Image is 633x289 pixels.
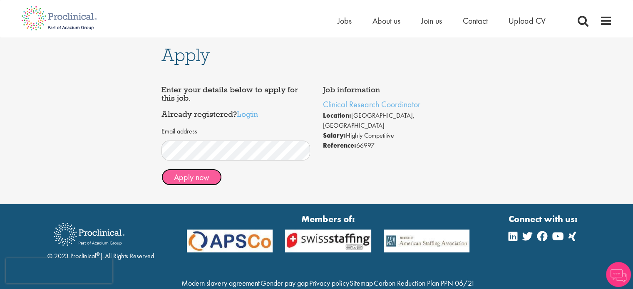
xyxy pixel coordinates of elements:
[161,169,222,185] button: Apply now
[161,44,210,66] span: Apply
[237,109,258,119] a: Login
[47,217,154,261] div: © 2023 Proclinical | All Rights Reserved
[509,212,579,225] strong: Connect with us:
[181,230,279,252] img: APSCo
[96,251,100,257] sup: ®
[161,86,310,119] h4: Enter your details below to apply for this job. Already registered?
[323,141,472,151] li: 66997
[323,111,472,131] li: [GEOGRAPHIC_DATA], [GEOGRAPHIC_DATA]
[323,131,472,141] li: Highly Competitive
[323,131,346,140] strong: Salary:
[463,15,488,26] a: Contact
[338,15,352,26] a: Jobs
[279,230,377,252] img: APSCo
[323,141,356,150] strong: Reference:
[350,278,373,288] a: Sitemap
[181,278,260,288] a: Modern slavery agreement
[374,278,475,288] a: Carbon Reduction Plan PPN 06/21
[421,15,442,26] a: Join us
[323,99,420,110] a: Clinical Research Coordinator
[323,111,351,120] strong: Location:
[47,217,131,252] img: Proclinical Recruitment
[606,262,631,287] img: Chatbot
[309,278,349,288] a: Privacy policy
[261,278,308,288] a: Gender pay gap
[6,258,112,283] iframe: reCAPTCHA
[187,212,470,225] strong: Members of:
[161,127,197,136] label: Email address
[509,15,546,26] a: Upload CV
[372,15,400,26] a: About us
[323,86,472,94] h4: Job information
[377,230,476,252] img: APSCo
